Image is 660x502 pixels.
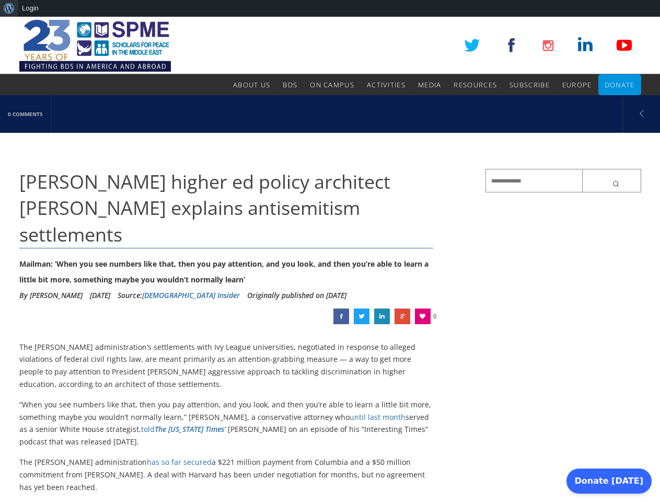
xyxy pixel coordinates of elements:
[283,74,297,95] a: BDS
[233,80,270,89] span: About Us
[367,80,406,89] span: Activities
[247,288,346,303] li: Originally published on [DATE]
[19,256,434,288] div: Mailman: ‘When you see numbers like that, then you pay attention, and you look, and then you’re a...
[562,80,592,89] span: Europe
[19,17,171,74] img: SPME
[454,80,497,89] span: Resources
[562,74,592,95] a: Europe
[141,424,226,434] a: toldThe [US_STATE] Times’
[354,309,369,324] a: Trump higher ed policy architect May Mailman explains antisemitism settlements
[350,412,406,422] a: until last month
[418,74,442,95] a: Media
[510,80,550,89] span: Subscribe
[90,288,110,303] li: [DATE]
[19,456,434,493] p: The [PERSON_NAME] administration a $221 million payment from Columbia and a $50 million commitmen...
[118,288,240,303] div: Source:
[283,80,297,89] span: BDS
[605,80,635,89] span: Donate
[374,309,390,324] a: Trump higher ed policy architect May Mailman explains antisemitism settlements
[147,457,212,467] a: has so far secured
[19,398,434,448] p: “When you see numbers like that, then you pay attention, and you look, and then you’re able to le...
[454,74,497,95] a: Resources
[310,74,354,95] a: On Campus
[310,80,354,89] span: On Campus
[367,74,406,95] a: Activities
[19,341,434,391] p: The [PERSON_NAME] administration’s settlements with Ivy League universities, negotiated in respon...
[433,309,436,324] span: 0
[605,74,635,95] a: Donate
[155,424,226,434] em: The [US_STATE] Times’
[142,290,240,300] a: [DEMOGRAPHIC_DATA] Insider
[19,169,390,247] span: [PERSON_NAME] higher ed policy architect [PERSON_NAME] explains antisemitism settlements
[333,309,349,324] a: Trump higher ed policy architect May Mailman explains antisemitism settlements
[19,288,83,303] li: By [PERSON_NAME]
[395,309,410,324] a: Trump higher ed policy architect May Mailman explains antisemitism settlements
[510,74,550,95] a: Subscribe
[418,80,442,89] span: Media
[233,74,270,95] a: About Us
